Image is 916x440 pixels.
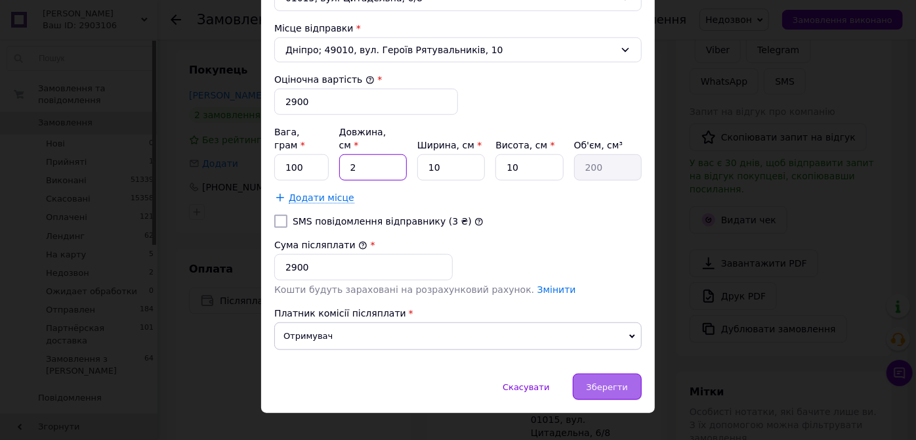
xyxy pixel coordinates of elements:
span: Отримувач [274,322,642,350]
span: Платник комісії післяплати [274,308,406,319]
label: Сума післяплати [274,240,367,250]
label: Вага, грам [274,127,305,150]
div: Об'єм, см³ [574,139,642,152]
span: Скасувати [503,382,549,392]
span: Дніпро; 49010, вул. Героїв Рятувальників, 10 [285,43,615,56]
span: Кошти будуть зараховані на розрахунковий рахунок. [274,284,576,295]
span: Зберегти [587,382,628,392]
label: SMS повідомлення відправнику (3 ₴) [293,216,472,227]
label: Висота, см [495,140,554,150]
label: Оціночна вартість [274,74,375,85]
span: Додати місце [289,192,354,204]
a: Змінити [537,284,576,295]
div: Місце відправки [274,22,642,35]
label: Довжина, см [339,127,386,150]
label: Ширина, см [417,140,482,150]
